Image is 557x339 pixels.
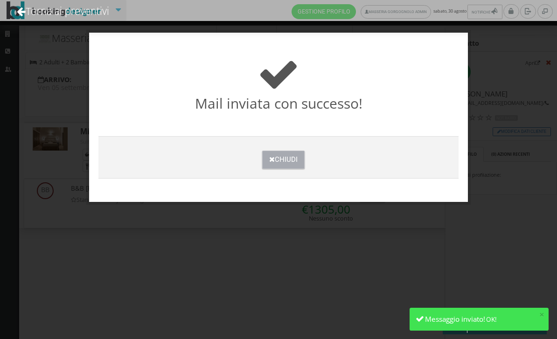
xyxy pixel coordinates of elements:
button: × [539,310,544,319]
span: Messaggio inviato! [425,314,485,324]
span: offerte da inviare [469,318,530,332]
h2: Mail inviata con successo! [98,53,459,112]
button: Chiudi [262,151,305,169]
span: OK! [486,315,497,324]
